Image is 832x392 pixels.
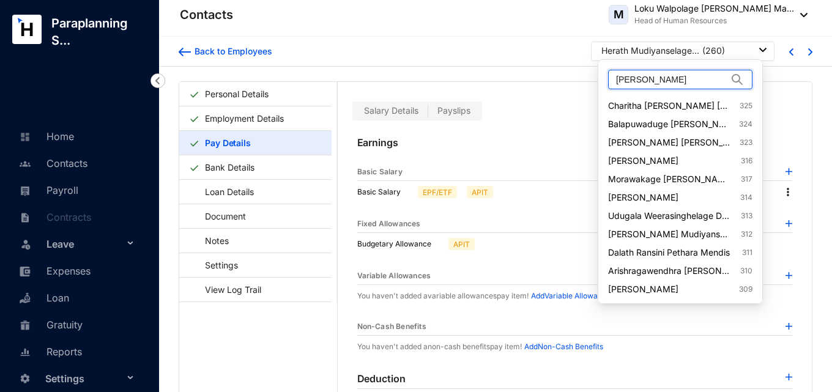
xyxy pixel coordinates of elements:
[789,48,793,56] img: chevron-left-blue.0fda5800d0a05439ff8ddef8047136d5.svg
[10,203,144,230] li: Contracts
[423,187,452,198] p: EPF/ETF
[16,319,83,331] a: Gratuity
[189,228,233,253] a: Notes
[608,301,752,314] a: [PERSON_NAME] [PERSON_NAME]308
[608,191,752,204] a: [PERSON_NAME]314
[357,218,421,230] p: Fixed Allowances
[608,136,752,149] a: [PERSON_NAME] [PERSON_NAME]323
[531,290,614,302] p: Add Variable Allowances
[150,73,165,88] img: nav-icon-left.19a07721e4dec06a274f6d07517f07b7.svg
[453,239,470,250] p: APIT
[16,346,82,358] a: Reports
[634,15,794,27] p: Head of Human Resources
[608,100,752,112] a: Charitha [PERSON_NAME] [PERSON_NAME]325
[200,130,256,155] a: Pay Details
[10,257,144,284] li: Expenses
[786,220,792,227] img: plus-blue.82faced185f92b6205e0ad2e478a7993.svg
[10,338,144,364] li: Reports
[357,270,431,282] p: Variable Allowances
[180,6,233,23] p: Contacts
[20,347,31,358] img: report-unselected.e6a6b4230fc7da01f883.svg
[786,323,792,330] img: plus-blue.82faced185f92b6205e0ad2e478a7993.svg
[16,265,91,277] a: Expenses
[786,272,792,279] img: plus-blue.82faced185f92b6205e0ad2e478a7993.svg
[608,155,752,167] a: [PERSON_NAME]316
[20,131,31,142] img: home-unselected.a29eae3204392db15eaf.svg
[20,158,31,169] img: people-unselected.118708e94b43a90eceab.svg
[16,157,87,169] a: Contacts
[524,341,603,353] p: Add Non-Cash Benefits
[357,186,413,198] p: Basic Salary
[616,70,727,89] input: Search Employee
[357,135,793,163] p: Earnings
[16,184,78,196] a: Payroll
[634,2,794,15] p: Loku Walpolage [PERSON_NAME] Ma...
[179,48,191,56] img: arrow-backward-blue.96c47016eac47e06211658234db6edf5.svg
[782,186,794,198] img: more.27664ee4a8faa814348e188645a3c1fc.svg
[608,246,752,259] a: Dalath Ransini Pethara Mendis311
[10,176,144,203] li: Payroll
[191,45,272,57] div: Back to Employees
[45,366,124,391] span: Settings
[10,284,144,311] li: Loan
[16,130,74,142] a: Home
[730,73,745,86] img: search.8ce656024d3affaeffe32e5b30621cb7.svg
[16,211,91,223] a: Contracts
[10,311,144,338] li: Gratuity
[179,45,272,57] a: Back to Employees
[357,238,444,250] p: Budgetary Allowance
[20,293,31,304] img: loan-unselected.d74d20a04637f2d15ab5.svg
[759,48,767,52] img: dropdown-black.8e83cc76930a90b1a4fdb6d089b7bf3a.svg
[808,48,812,56] img: chevron-right-blue.16c49ba0fe93ddb13f341d83a2dbca89.svg
[189,204,250,229] a: Document
[608,173,752,185] a: Morawakage [PERSON_NAME]317
[357,341,522,353] p: You haven't added a non-cash benefits pay item!
[189,277,266,302] a: View Log Trail
[200,106,289,131] a: Employment Details
[357,320,426,333] p: Non-Cash Benefits
[357,290,529,302] p: You haven't added a variable allowances pay item!
[702,45,725,57] p: ( 260 )
[357,166,403,178] p: Basic Salary
[20,266,31,277] img: expense-unselected.2edcf0507c847f3e9e96.svg
[189,179,258,204] a: Loan Details
[20,212,31,223] img: contract-unselected.99e2b2107c0a7dd48938.svg
[614,9,624,20] span: M
[608,228,752,240] a: [PERSON_NAME] Mudiyanse Ralahamilage [PERSON_NAME]312
[42,15,159,49] p: Paraplanning S...
[608,265,752,277] a: Arishragawendhra [PERSON_NAME]310
[189,253,242,278] a: Settings
[437,105,470,116] span: Payslips
[20,185,31,196] img: payroll-unselected.b590312f920e76f0c668.svg
[10,122,144,149] li: Home
[786,374,792,380] img: plus-blue.82faced185f92b6205e0ad2e478a7993.svg
[364,105,418,116] span: Salary Details
[20,320,31,331] img: gratuity-unselected.a8c340787eea3cf492d7.svg
[608,210,752,222] a: Udugala Weerasinghelage Dewmini [PERSON_NAME]313
[20,373,31,384] img: settings-unselected.1febfda315e6e19643a1.svg
[786,168,792,175] img: plus-blue.82faced185f92b6205e0ad2e478a7993.svg
[16,292,69,304] a: Loan
[472,187,488,198] p: APIT
[10,149,144,176] li: Contacts
[20,238,32,250] img: leave-unselected.2934df6273408c3f84d9.svg
[46,232,124,256] span: Leave
[601,45,699,57] div: Herath Mudiyanselage [PERSON_NAME]
[608,283,752,295] a: [PERSON_NAME]309
[608,118,752,130] a: Balapuwaduge [PERSON_NAME]324
[200,155,259,180] a: Bank Details
[794,13,808,17] img: dropdown-black.8e83cc76930a90b1a4fdb6d089b7bf3a.svg
[200,81,273,106] a: Personal Details
[357,371,406,386] p: Deduction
